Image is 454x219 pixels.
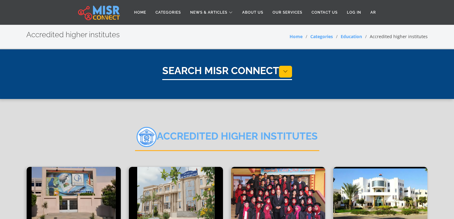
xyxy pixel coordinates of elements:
a: Education [341,34,362,39]
a: About Us [238,7,268,18]
a: Log in [342,7,366,18]
h2: Accredited higher institutes [26,30,120,39]
h1: Search Misr Connect [162,65,292,80]
a: News & Articles [186,7,238,18]
a: AR [366,7,381,18]
a: Categories [310,34,333,39]
a: Contact Us [307,7,342,18]
h2: Accredited higher institutes [135,127,319,151]
a: Home [290,34,303,39]
li: Accredited higher institutes [362,33,428,40]
span: News & Articles [190,10,227,15]
img: main.misr_connect [78,5,120,20]
a: Our Services [268,7,307,18]
a: Categories [151,7,186,18]
img: FbDy15iPXxA2RZqtQvVH.webp [137,127,157,147]
a: Home [129,7,151,18]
